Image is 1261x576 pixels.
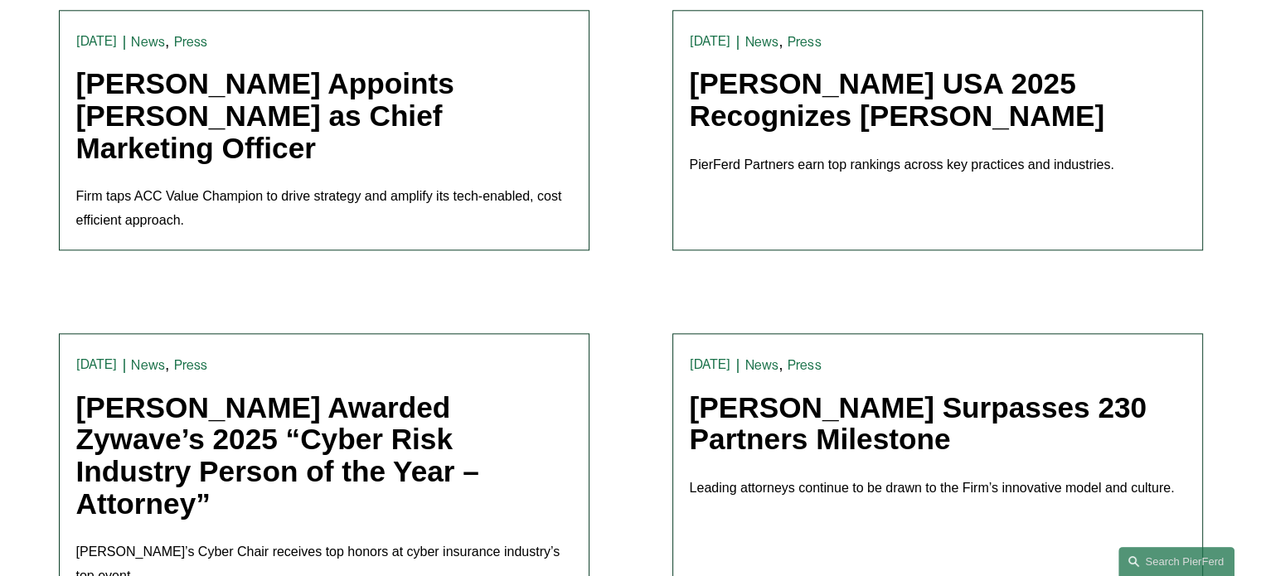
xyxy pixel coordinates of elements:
p: Firm taps ACC Value Champion to drive strategy and amplify its tech-enabled, cost efficient appro... [76,185,572,233]
a: News [744,357,778,373]
a: [PERSON_NAME] Awarded Zywave’s 2025 “Cyber Risk Industry Person of the Year – Attorney” [76,391,479,520]
a: News [744,34,778,50]
a: News [131,34,165,50]
time: [DATE] [76,358,118,371]
p: Leading attorneys continue to be drawn to the Firm’s innovative model and culture. [690,477,1186,501]
time: [DATE] [76,35,118,48]
span: , [778,32,783,50]
span: , [778,356,783,373]
span: , [165,32,169,50]
a: [PERSON_NAME] Appoints [PERSON_NAME] as Chief Marketing Officer [76,67,454,163]
a: Search this site [1118,547,1234,576]
a: News [131,357,165,373]
a: Press [174,357,208,373]
span: , [165,356,169,373]
a: Press [174,34,208,50]
a: [PERSON_NAME] Surpasses 230 Partners Milestone [690,391,1147,456]
p: PierFerd Partners earn top rankings across key practices and industries. [690,153,1186,177]
a: Press [788,357,822,373]
time: [DATE] [690,358,731,371]
a: Press [788,34,822,50]
a: [PERSON_NAME] USA 2025 Recognizes [PERSON_NAME] [690,67,1105,132]
time: [DATE] [690,35,731,48]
